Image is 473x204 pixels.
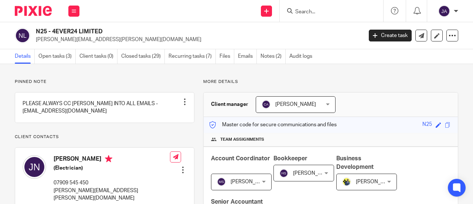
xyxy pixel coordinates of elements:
img: svg%3E [279,169,288,178]
h3: Client manager [211,101,248,108]
p: [PERSON_NAME][EMAIL_ADDRESS][PERSON_NAME][DOMAIN_NAME] [36,36,358,43]
a: Create task [369,30,412,41]
a: Emails [238,49,257,64]
span: [PERSON_NAME] [293,171,334,176]
a: Details [15,49,35,64]
h2: N25 - 4EVER24 LIMITED [36,28,293,36]
p: [PERSON_NAME][EMAIL_ADDRESS][PERSON_NAME][DOMAIN_NAME] [54,187,170,202]
span: Bookkeeper [273,155,307,161]
i: Primary [105,155,112,163]
img: svg%3E [262,100,270,109]
span: [PERSON_NAME] [275,102,316,107]
span: [PERSON_NAME] [231,179,271,184]
h5: (Electrician) [54,164,170,172]
a: Files [220,49,234,64]
span: Team assignments [220,137,264,143]
a: Open tasks (3) [38,49,76,64]
p: Pinned note [15,79,194,85]
a: Recurring tasks (7) [169,49,216,64]
p: More details [203,79,458,85]
p: Master code for secure communications and files [209,121,337,128]
img: svg%3E [217,177,226,186]
img: svg%3E [15,28,30,43]
a: Client tasks (0) [79,49,118,64]
div: N25 [422,121,432,129]
span: Business Development [336,155,374,170]
input: Search [295,9,361,16]
img: Pixie [15,6,52,16]
a: Audit logs [289,49,316,64]
img: svg%3E [23,155,46,179]
span: Account Coordinator [211,155,270,161]
h4: [PERSON_NAME] [54,155,170,164]
span: [PERSON_NAME] [356,179,397,184]
img: Dennis-Starbridge.jpg [342,177,351,186]
p: Client contacts [15,134,194,140]
p: 07909 545 450 [54,179,170,187]
a: Closed tasks (29) [121,49,165,64]
a: Notes (2) [261,49,286,64]
img: svg%3E [438,5,450,17]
